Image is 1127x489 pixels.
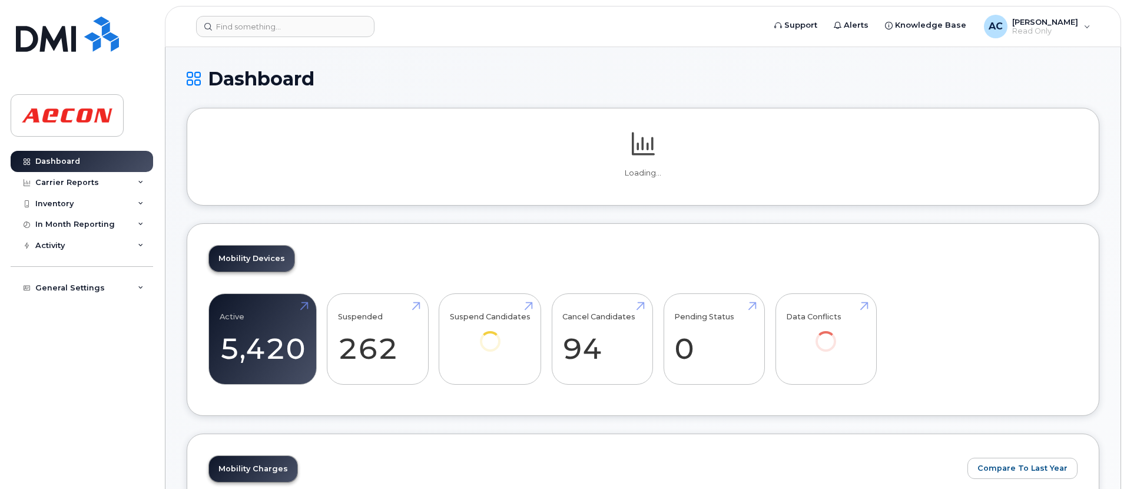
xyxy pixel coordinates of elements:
[674,300,754,378] a: Pending Status 0
[209,246,294,272] a: Mobility Devices
[208,168,1078,179] p: Loading...
[209,456,297,482] a: Mobility Charges
[562,300,642,378] a: Cancel Candidates 94
[786,300,866,368] a: Data Conflicts
[220,300,306,378] a: Active 5,420
[977,462,1068,474] span: Compare To Last Year
[967,458,1078,479] button: Compare To Last Year
[450,300,531,368] a: Suspend Candidates
[187,68,1099,89] h1: Dashboard
[338,300,417,378] a: Suspended 262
